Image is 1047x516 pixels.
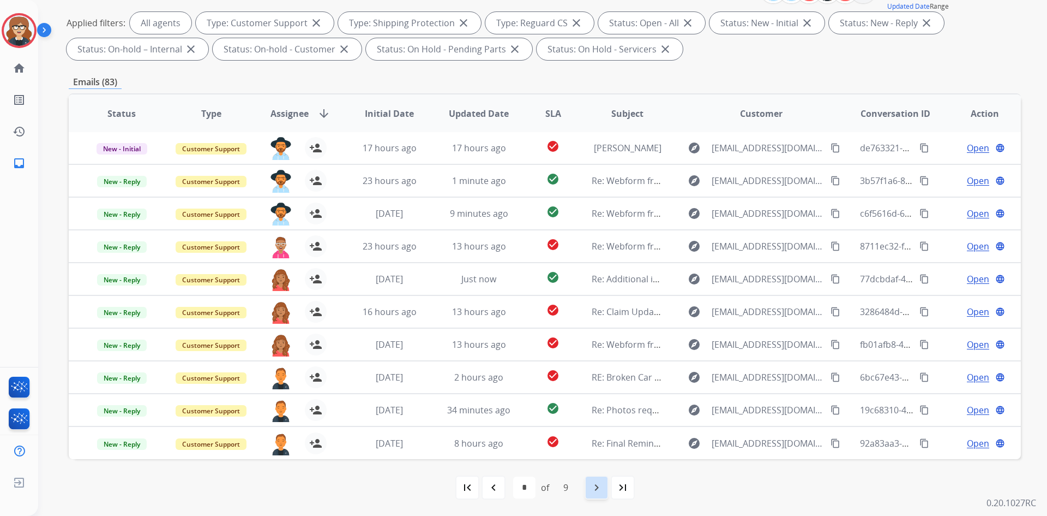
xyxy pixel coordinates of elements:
span: Customer Support [176,274,246,286]
mat-icon: language [995,340,1005,349]
span: [EMAIL_ADDRESS][DOMAIN_NAME] [712,207,824,220]
span: Re: Additional information [592,273,700,285]
img: avatar [4,15,34,46]
mat-icon: navigate_before [487,481,500,494]
span: New - Initial [97,143,147,155]
mat-icon: check_circle [546,238,559,251]
mat-icon: explore [688,404,701,417]
mat-icon: person_add [309,240,322,253]
span: 3286484d-32f2-4b18-9f6f-650b4e57c1ef [860,306,1020,318]
div: 9 [555,477,577,499]
div: Status: On Hold - Servicers [537,38,683,60]
div: Type: Reguard CS [485,12,594,34]
mat-icon: explore [688,174,701,187]
span: [EMAIL_ADDRESS][DOMAIN_NAME] [712,272,824,286]
mat-icon: close [681,16,694,29]
img: agent-avatar [270,399,292,422]
span: Open [967,272,989,286]
span: Customer Support [176,405,246,417]
mat-icon: person_add [309,207,322,220]
div: Status: On-hold - Customer [213,38,362,60]
span: Re: Final Reminder! Send in your product to proceed with your claim [592,437,872,449]
img: agent-avatar [270,301,292,324]
span: 92a83aa3-0c1b-4b9c-84d1-cd8327af408c [860,437,1026,449]
mat-icon: content_copy [831,372,840,382]
span: fb01afb8-4335-4c20-bb80-6b47d56d8bdf [860,339,1026,351]
span: [DATE] [376,437,403,449]
div: All agents [130,12,191,34]
span: Customer Support [176,143,246,155]
mat-icon: check_circle [546,173,559,186]
mat-icon: language [995,143,1005,153]
img: agent-avatar [270,137,292,160]
span: 13 hours ago [452,306,506,318]
mat-icon: check_circle [546,140,559,153]
span: New - Reply [97,438,147,450]
span: Customer Support [176,438,246,450]
span: New - Reply [97,372,147,384]
span: [DATE] [376,339,403,351]
span: [EMAIL_ADDRESS][DOMAIN_NAME] [712,338,824,351]
mat-icon: content_copy [919,405,929,415]
mat-icon: content_copy [831,340,840,349]
span: Customer Support [176,307,246,318]
span: Open [967,371,989,384]
span: 77dcbdaf-41d9-48db-aa05-6aa758614473 [860,273,1028,285]
mat-icon: content_copy [831,274,840,284]
span: New - Reply [97,209,147,220]
span: Customer [740,107,783,120]
mat-icon: explore [688,338,701,351]
mat-icon: language [995,176,1005,186]
mat-icon: language [995,438,1005,448]
mat-icon: content_copy [919,176,929,186]
div: Status: Open - All [598,12,705,34]
span: New - Reply [97,241,147,253]
span: Open [967,174,989,187]
span: Status [107,107,136,120]
span: SLA [545,107,561,120]
span: 17 hours ago [452,142,506,154]
span: 2 hours ago [454,371,503,383]
mat-icon: content_copy [919,307,929,317]
span: Conversation ID [861,107,930,120]
span: 1 minute ago [452,175,506,187]
span: 34 minutes ago [447,404,510,416]
mat-icon: close [184,43,197,56]
mat-icon: close [801,16,814,29]
span: Updated Date [449,107,509,120]
mat-icon: check_circle [546,435,559,448]
div: Status: New - Initial [709,12,825,34]
p: Applied filters: [67,16,125,29]
mat-icon: person_add [309,404,322,417]
mat-icon: language [995,241,1005,251]
span: 19c68310-4304-4846-a075-c449c36347b1 [860,404,1027,416]
mat-icon: close [338,43,351,56]
div: Status: On-hold – Internal [67,38,208,60]
div: of [541,481,549,494]
span: 9 minutes ago [450,207,508,220]
img: agent-avatar [270,334,292,357]
mat-icon: close [310,16,323,29]
span: [EMAIL_ADDRESS][DOMAIN_NAME] [712,371,824,384]
mat-icon: history [13,125,26,138]
span: Open [967,207,989,220]
mat-icon: explore [688,305,701,318]
button: Updated Date [887,2,930,11]
span: 17 hours ago [363,142,417,154]
mat-icon: arrow_downward [317,107,330,120]
mat-icon: explore [688,437,701,450]
span: Range [887,2,949,11]
mat-icon: check_circle [546,369,559,382]
span: [EMAIL_ADDRESS][DOMAIN_NAME] [712,305,824,318]
span: Re: Webform from [EMAIL_ADDRESS][DOMAIN_NAME] on [DATE] [592,207,853,220]
mat-icon: language [995,307,1005,317]
span: [EMAIL_ADDRESS][DOMAIN_NAME] [712,404,824,417]
span: c6f5616d-6375-428e-94cf-979a76118f6f [860,207,1019,220]
mat-icon: navigate_next [590,481,603,494]
span: RE: Broken Car part from [DOMAIN_NAME] Orders #: CPX252251113568604 [592,371,898,383]
mat-icon: check_circle [546,205,559,218]
span: Open [967,437,989,450]
span: New - Reply [97,307,147,318]
mat-icon: person_add [309,371,322,384]
span: Open [967,338,989,351]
